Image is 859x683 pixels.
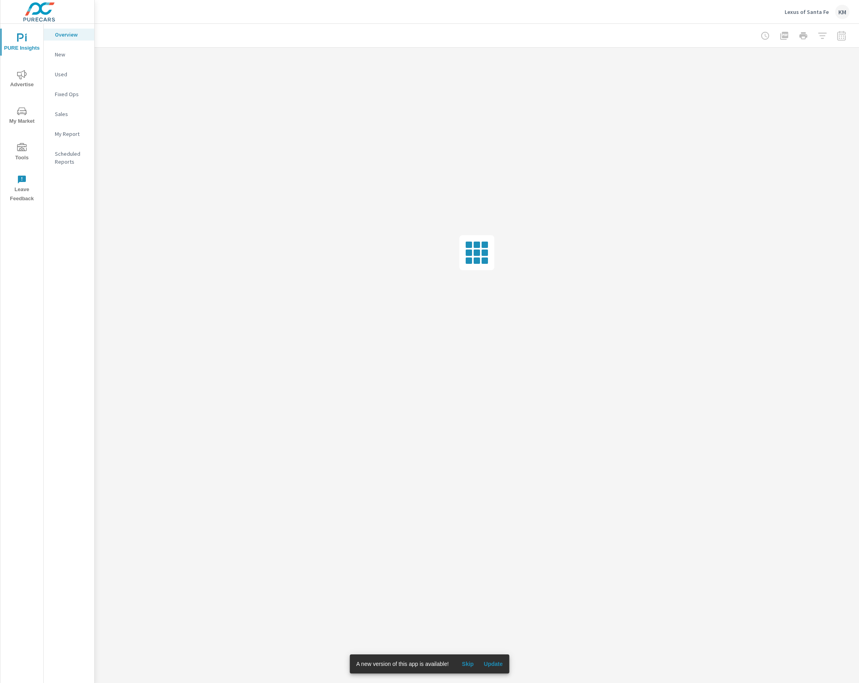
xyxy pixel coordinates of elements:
[3,33,41,53] span: PURE Insights
[3,70,41,89] span: Advertise
[55,90,88,98] p: Fixed Ops
[356,661,449,667] span: A new version of this app is available!
[55,70,88,78] p: Used
[44,128,94,140] div: My Report
[44,29,94,41] div: Overview
[480,658,506,670] button: Update
[44,88,94,100] div: Fixed Ops
[44,108,94,120] div: Sales
[55,150,88,166] p: Scheduled Reports
[3,143,41,163] span: Tools
[55,110,88,118] p: Sales
[44,68,94,80] div: Used
[484,660,503,668] span: Update
[44,148,94,168] div: Scheduled Reports
[835,5,849,19] div: KM
[0,24,43,207] div: nav menu
[55,50,88,58] p: New
[3,175,41,203] span: Leave Feedback
[55,130,88,138] p: My Report
[44,48,94,60] div: New
[785,8,829,15] p: Lexus of Santa Fe
[455,658,480,670] button: Skip
[3,106,41,126] span: My Market
[458,660,477,668] span: Skip
[55,31,88,39] p: Overview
